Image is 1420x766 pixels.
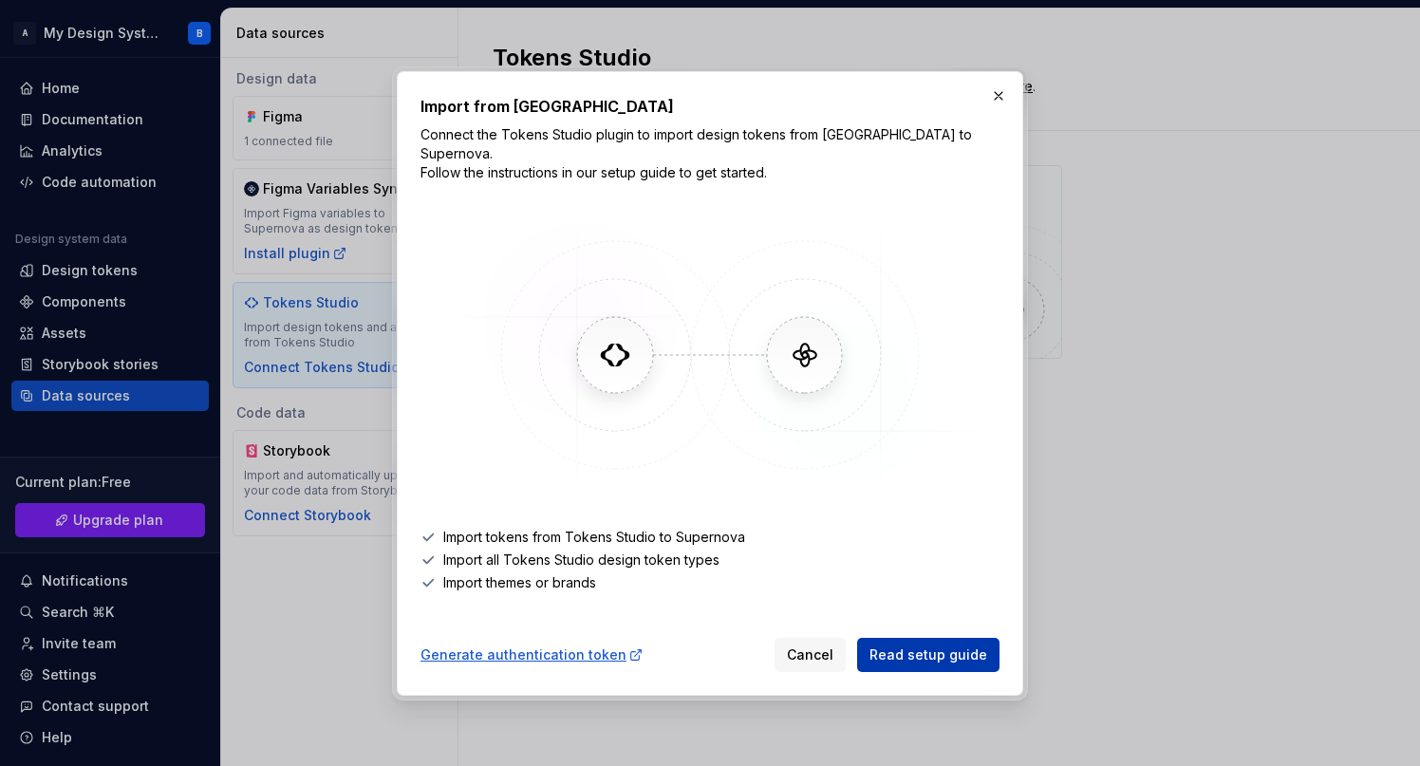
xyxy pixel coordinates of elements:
a: Read setup guide [857,638,1000,672]
span: Read setup guide [869,645,987,664]
button: Cancel [775,638,846,672]
span: Cancel [787,645,833,664]
li: Import themes or brands [420,573,1000,592]
p: Connect the Tokens Studio plugin to import design tokens from [GEOGRAPHIC_DATA] to Supernova. Fol... [420,125,1000,182]
h2: Import from [GEOGRAPHIC_DATA] [420,95,1000,118]
a: Generate authentication token [420,645,644,664]
li: Import all Tokens Studio design token types [420,551,1000,570]
li: Import tokens from Tokens Studio to Supernova [420,528,1000,547]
